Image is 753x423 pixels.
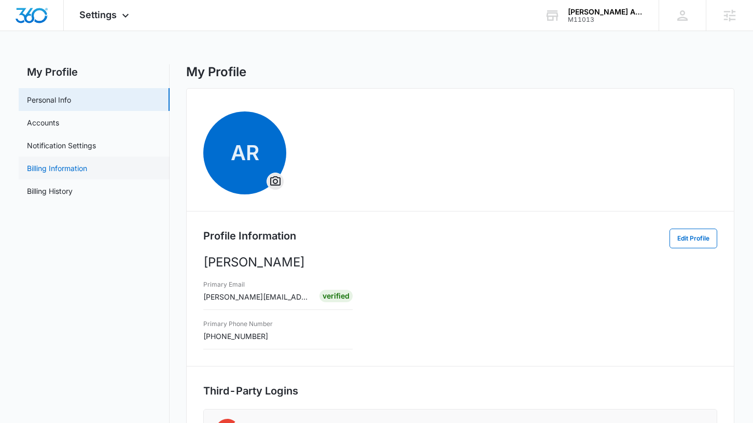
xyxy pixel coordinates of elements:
div: account name [568,8,644,16]
h1: My Profile [186,64,246,80]
div: Verified [319,290,353,302]
h2: Profile Information [203,228,296,244]
h3: Primary Email [203,280,312,289]
span: AROverflow Menu [203,111,286,194]
button: Overflow Menu [267,173,284,190]
h3: Primary Phone Number [203,319,273,329]
a: Billing History [27,186,73,196]
div: account id [568,16,644,23]
a: Notification Settings [27,140,96,151]
a: Personal Info [27,94,71,105]
h2: My Profile [19,64,170,80]
button: Edit Profile [670,229,717,248]
a: Accounts [27,117,59,128]
span: [PERSON_NAME][EMAIL_ADDRESS][PERSON_NAME][DOMAIN_NAME] [203,292,448,301]
p: [PERSON_NAME] [203,253,717,272]
h2: Third-Party Logins [203,383,717,399]
span: Settings [79,9,117,20]
div: [PHONE_NUMBER] [203,317,273,342]
span: AR [203,111,286,194]
a: Billing Information [27,163,87,174]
